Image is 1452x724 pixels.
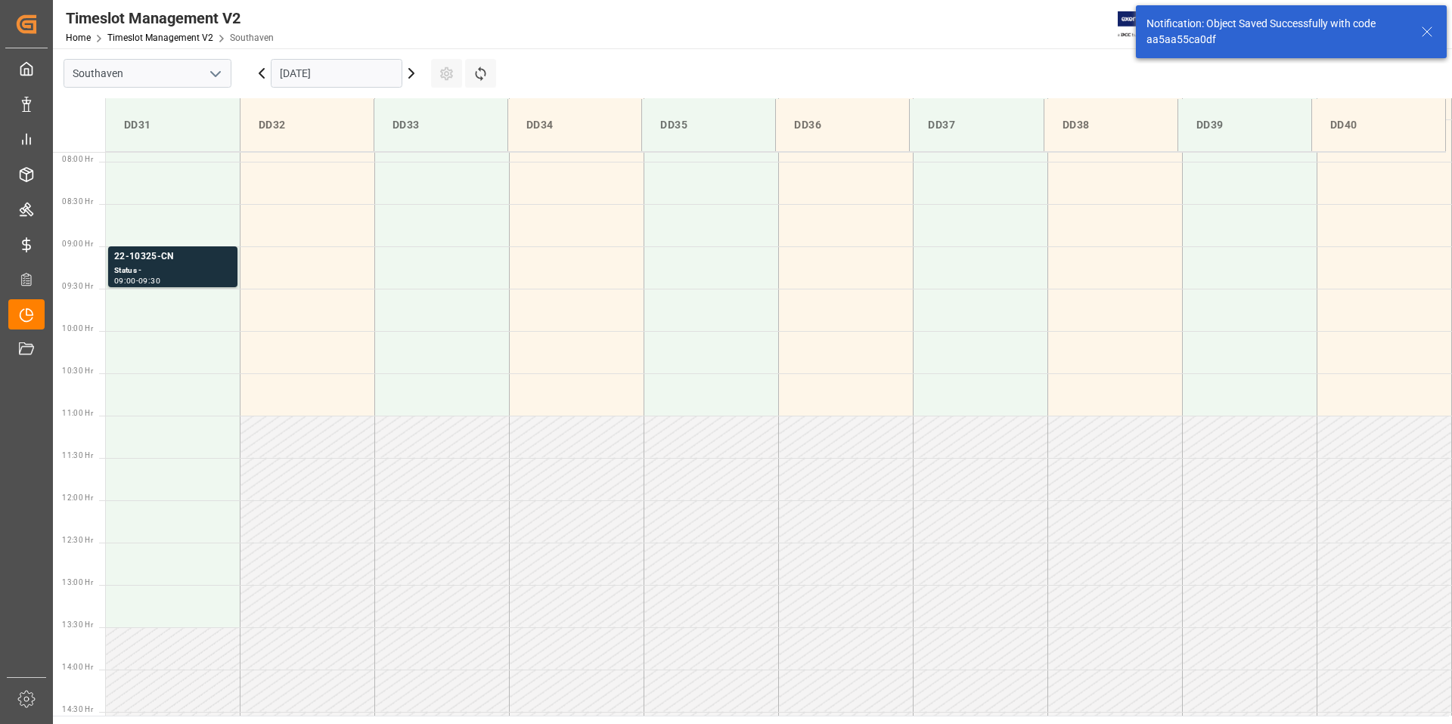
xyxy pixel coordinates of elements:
div: 09:00 [114,277,136,284]
span: 11:30 Hr [62,451,93,459]
span: 08:30 Hr [62,197,93,206]
a: Home [66,32,91,43]
div: DD37 [922,111,1031,139]
img: Exertis%20JAM%20-%20Email%20Logo.jpg_1722504956.jpg [1118,11,1170,38]
button: open menu [203,62,226,85]
span: 11:00 Hr [62,409,93,417]
span: 09:00 Hr [62,240,93,248]
div: DD34 [520,111,629,139]
span: 12:30 Hr [62,536,93,544]
input: Type to search/select [64,59,231,88]
a: Timeslot Management V2 [107,32,213,43]
div: DD35 [654,111,763,139]
div: Timeslot Management V2 [66,7,274,29]
div: Notification: Object Saved Successfully with code aa5aa55ca0df [1146,16,1407,48]
span: 10:30 Hr [62,367,93,375]
div: Status - [114,265,231,277]
span: 09:30 Hr [62,282,93,290]
span: 10:00 Hr [62,324,93,333]
span: 13:00 Hr [62,578,93,586]
div: DD36 [788,111,897,139]
input: DD.MM.YYYY [271,59,402,88]
div: DD39 [1190,111,1299,139]
div: 09:30 [138,277,160,284]
span: 12:00 Hr [62,493,93,502]
div: DD38 [1056,111,1165,139]
div: DD31 [118,111,228,139]
span: 14:00 Hr [62,663,93,671]
span: 14:30 Hr [62,705,93,713]
span: 08:00 Hr [62,155,93,163]
div: DD32 [253,111,361,139]
div: - [136,277,138,284]
div: 22-10325-CN [114,249,231,265]
span: 13:30 Hr [62,620,93,629]
div: DD40 [1324,111,1433,139]
div: DD33 [386,111,495,139]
